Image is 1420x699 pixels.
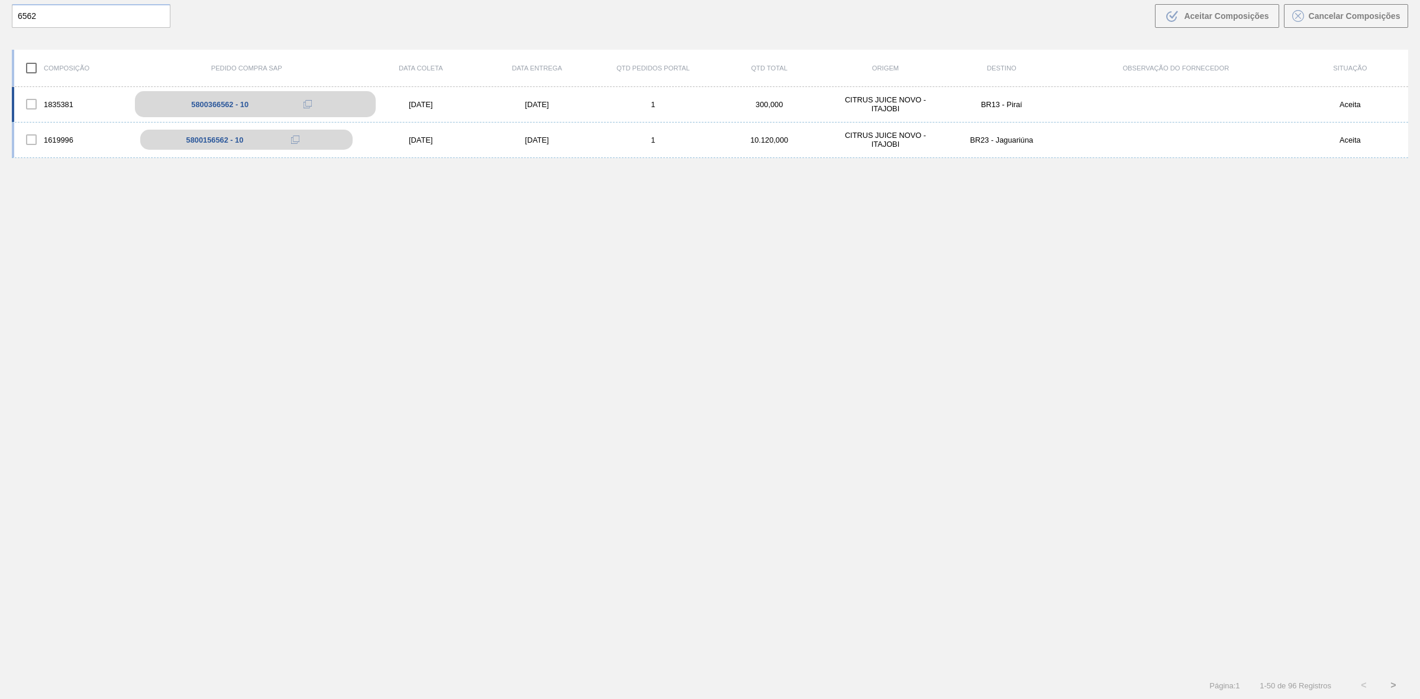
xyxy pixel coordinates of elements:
div: Origem [827,65,943,72]
div: Pedido Compra SAP [130,65,363,72]
span: Cancelar Composições [1309,11,1400,21]
div: BR23 - Jaguariúna [944,136,1060,144]
div: Data coleta [363,65,479,72]
button: Aceitar Composições [1155,4,1279,28]
div: 1835381 [14,92,130,117]
div: [DATE] [479,136,595,144]
div: Destino [944,65,1060,72]
div: Observação do Fornecedor [1060,65,1292,72]
div: [DATE] [363,100,479,109]
div: Composição [14,56,130,80]
div: [DATE] [479,100,595,109]
div: CITRUS JUICE NOVO - ITAJOBI [827,131,943,149]
div: 10.120,000 [711,136,827,144]
div: Qtd Pedidos Portal [595,65,711,72]
button: Cancelar Composições [1284,4,1408,28]
div: Aceita [1292,100,1408,109]
div: 1619996 [14,127,130,152]
div: Aceita [1292,136,1408,144]
div: 5800366562 - 10 [191,100,248,109]
span: Aceitar Composições [1184,11,1269,21]
div: 1 [595,136,711,144]
div: BR13 - Piraí [944,100,1060,109]
div: 1 [595,100,711,109]
div: 300,000 [711,100,827,109]
div: Data entrega [479,65,595,72]
div: Situação [1292,65,1408,72]
div: CITRUS JUICE NOVO - ITAJOBI [827,95,943,113]
div: Copiar [296,97,319,111]
div: [DATE] [363,136,479,144]
div: Copiar [283,133,307,147]
span: Página : 1 [1209,681,1240,690]
div: Qtd Total [711,65,827,72]
span: 1 - 50 de 96 Registros [1258,681,1331,690]
div: 5800156562 - 10 [186,136,244,144]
